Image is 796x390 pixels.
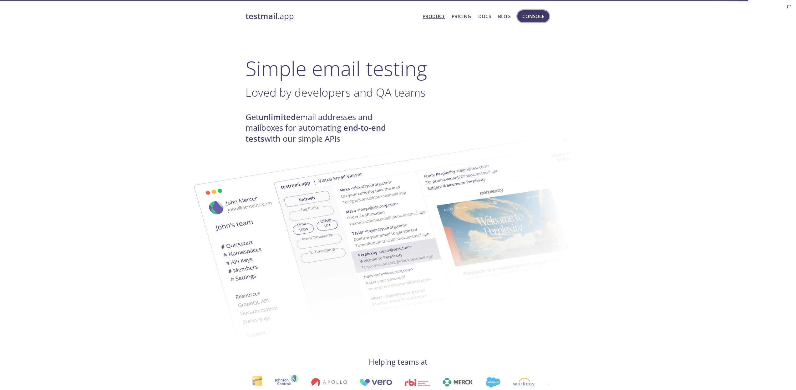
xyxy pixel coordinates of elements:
[498,12,511,20] a: Blog
[170,145,508,357] img: testmail-email-viewer
[246,56,551,80] h1: Simple email testing
[452,12,471,20] a: Pricing
[246,84,426,100] span: Loved by developers and QA teams
[246,357,551,367] h4: Helping teams at
[423,12,445,20] a: Product
[509,378,531,387] img: workday
[307,378,342,387] img: apollo
[400,379,426,386] img: rbi
[270,375,294,390] img: johnsoncontrols
[259,112,296,123] strong: unlimited
[438,378,469,387] img: merck
[246,122,386,144] strong: end-to-end tests
[517,10,549,22] button: Console
[522,12,544,20] span: Console
[481,377,496,387] img: salesforce
[274,124,611,336] img: testmail-email-viewer
[246,11,418,22] a: testmail.app
[246,11,277,22] strong: testmail
[478,12,491,20] a: Docs
[355,379,388,386] img: vero
[246,112,398,144] h4: Get email addresses and mailboxes for automating with our simple APIs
